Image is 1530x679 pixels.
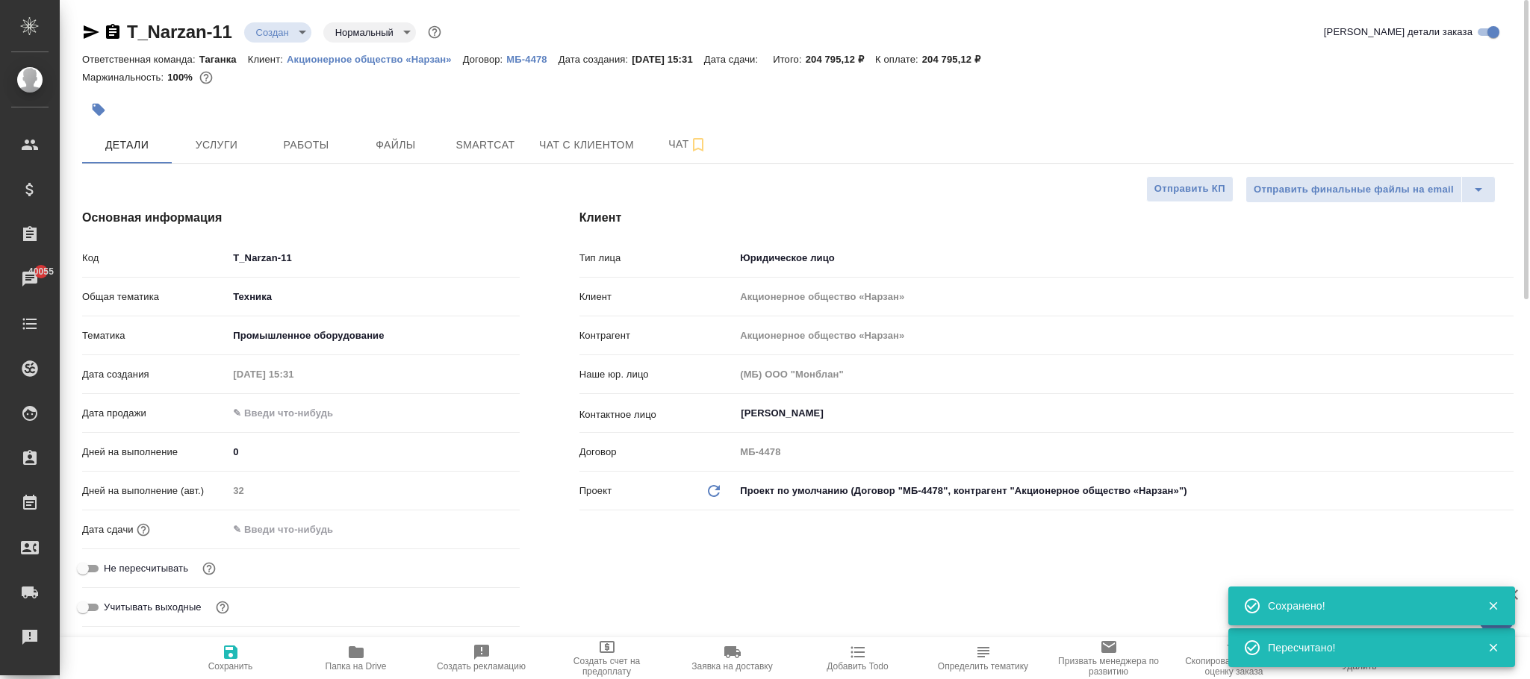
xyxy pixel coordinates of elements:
[82,209,520,227] h4: Основная информация
[167,72,196,83] p: 100%
[463,54,507,65] p: Договор:
[331,26,398,39] button: Нормальный
[228,284,519,310] div: Техника
[704,54,762,65] p: Дата сдачи:
[921,637,1046,679] button: Определить тематику
[1246,176,1496,203] div: split button
[579,328,736,343] p: Контрагент
[579,484,612,498] p: Проект
[1268,598,1465,613] div: Сохранено!
[82,522,134,537] p: Дата сдачи
[652,135,724,154] span: Чат
[579,367,736,382] p: Наше юр. лицо
[82,23,100,41] button: Скопировать ссылку для ЯМессенджера
[82,54,199,65] p: Ответственная команда:
[82,367,228,382] p: Дата создания
[104,600,202,615] span: Учитывать выходные
[1324,25,1473,40] span: [PERSON_NAME] детали заказа
[579,209,1514,227] h4: Клиент
[287,52,463,65] a: Акционерное общество «Нарзан»
[773,54,805,65] p: Итого:
[450,136,521,154] span: Smartcat
[104,561,188,576] span: Не пересчитывать
[82,251,228,266] p: Код
[82,406,228,421] p: Дата продажи
[425,22,444,42] button: Доп статусы указывают на важность/срочность заказа
[735,325,1514,346] input: Пустое поле
[1055,656,1163,677] span: Призвать менеджера по развитию
[735,245,1514,271] div: Юридическое лицо
[228,247,519,269] input: ✎ Введи что-нибудь
[1246,176,1462,203] button: Отправить финальные файлы на email
[252,26,293,39] button: Создан
[553,656,661,677] span: Создать счет на предоплату
[323,22,416,43] div: Создан
[735,286,1514,307] input: Пустое поле
[82,72,167,83] p: Маржинальность:
[689,136,707,154] svg: Подписаться
[806,54,875,65] p: 204 795,12 ₽
[127,22,232,42] a: T_Narzan-11
[213,598,232,617] button: Выбери, если сб и вс нужно считать рабочими днями для выполнения заказа.
[419,637,544,679] button: Создать рекламацию
[1181,656,1288,677] span: Скопировать ссылку на оценку заказа
[938,661,1028,672] span: Определить тематику
[875,54,922,65] p: К оплате:
[134,520,153,539] button: Если добавить услуги и заполнить их объемом, то дата рассчитается автоматически
[228,441,519,463] input: ✎ Введи что-нибудь
[199,559,219,578] button: Включи, если не хочешь, чтобы указанная дата сдачи изменилась после переставления заказа в 'Подтв...
[735,441,1514,463] input: Пустое поле
[199,54,248,65] p: Таганка
[228,402,358,424] input: ✎ Введи что-нибудь
[559,54,632,65] p: Дата создания:
[670,637,795,679] button: Заявка на доставку
[293,637,419,679] button: Папка на Drive
[181,136,252,154] span: Услуги
[196,68,216,87] button: 0.00 RUB;
[506,54,558,65] p: МБ-4478
[1268,640,1465,655] div: Пересчитано!
[1478,641,1508,654] button: Закрыть
[1154,181,1225,198] span: Отправить КП
[437,661,526,672] span: Создать рекламацию
[19,264,63,279] span: 40055
[228,323,519,348] div: Промышленное оборудование
[922,54,992,65] p: 204 795,12 ₽
[544,637,670,679] button: Создать счет на предоплату
[82,290,228,304] p: Общая тематика
[287,54,463,65] p: Акционерное общество «Нарзан»
[1046,637,1172,679] button: Призвать менеджера по развитию
[228,363,358,385] input: Пустое поле
[270,136,342,154] span: Работы
[632,54,704,65] p: [DATE] 15:31
[1146,176,1234,202] button: Отправить КП
[168,637,293,679] button: Сохранить
[91,136,163,154] span: Детали
[244,22,311,43] div: Создан
[827,661,888,672] span: Добавить Todo
[82,328,228,343] p: Тематика
[228,480,519,501] input: Пустое поле
[208,661,253,672] span: Сохранить
[4,260,56,298] a: 40055
[795,637,921,679] button: Добавить Todo
[579,407,736,422] p: Контактное лицо
[579,251,736,266] p: Тип лица
[1505,412,1508,415] button: Open
[1172,637,1297,679] button: Скопировать ссылку на оценку заказа
[691,661,772,672] span: Заявка на доставку
[506,52,558,65] a: МБ-4478
[539,136,634,154] span: Чат с клиентом
[82,93,115,126] button: Добавить тэг
[228,519,358,540] input: ✎ Введи что-нибудь
[1478,599,1508,613] button: Закрыть
[579,445,736,460] p: Договор
[1254,181,1454,198] span: Отправить финальные файлы на email
[104,23,122,41] button: Скопировать ссылку
[248,54,287,65] p: Клиент:
[326,661,387,672] span: Папка на Drive
[82,445,228,460] p: Дней на выполнение
[735,478,1514,504] div: Проект по умолчанию (Договор "МБ-4478", контрагент "Акционерное общество «Нарзан»")
[735,363,1514,385] input: Пустое поле
[82,484,228,498] p: Дней на выполнение (авт.)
